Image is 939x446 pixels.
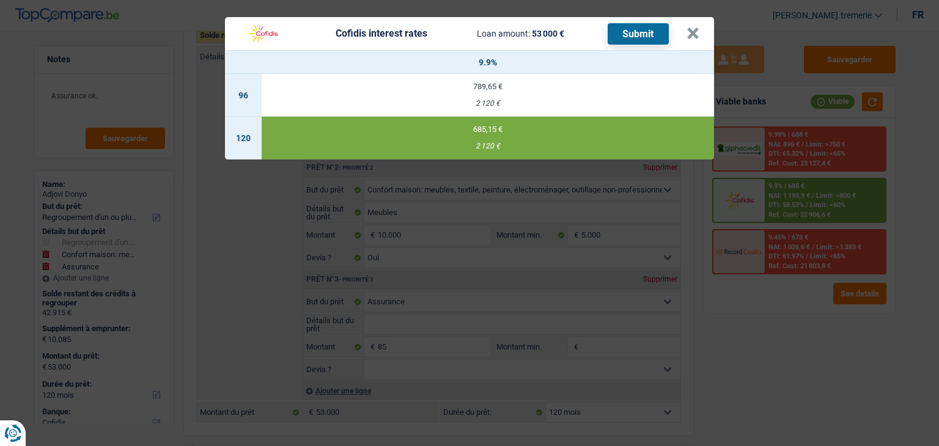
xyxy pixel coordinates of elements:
th: 9.9% [262,51,714,74]
div: 685,15 € [262,125,714,133]
td: 96 [225,74,262,117]
div: 2 120 € [262,100,714,108]
div: 2 120 € [262,142,714,150]
div: 789,65 € [262,82,714,90]
button: Submit [608,23,669,45]
td: 120 [225,117,262,159]
img: Cofidis [240,22,286,45]
button: × [687,27,699,40]
span: Loan amount: [477,29,530,38]
span: 53 000 € [532,29,564,38]
div: Cofidis interest rates [336,29,427,38]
